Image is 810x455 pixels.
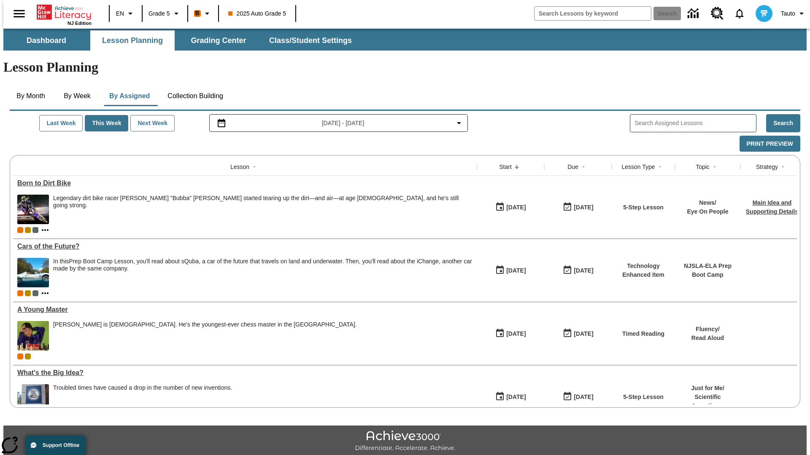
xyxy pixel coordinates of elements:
[40,225,50,235] button: Show more classes
[7,1,32,26] button: Open side menu
[623,393,664,401] p: 5-Step Lesson
[25,436,86,455] button: Support Offline
[679,384,736,393] p: Just for Me /
[130,115,175,131] button: Next Week
[756,5,772,22] img: avatar image
[17,179,472,187] a: Born to Dirt Bike, Lessons
[766,114,800,132] button: Search
[506,392,526,402] div: [DATE]
[560,389,596,405] button: 04/13/26: Last day the lesson can be accessed
[17,243,472,250] a: Cars of the Future? , Lessons
[781,9,795,18] span: Tauto
[17,306,472,313] a: A Young Master, Lessons
[37,4,92,21] a: Home
[751,3,778,24] button: Select a new avatar
[778,6,810,21] button: Profile/Settings
[683,2,706,25] a: Data Center
[560,199,596,215] button: 08/10/25: Last day the lesson can be accessed
[560,262,596,278] button: 08/01/26: Last day the lesson can be accessed
[512,162,522,172] button: Sort
[679,393,736,410] p: Scientific Inventions
[622,329,664,338] p: Timed Reading
[116,9,124,18] span: EN
[574,265,593,276] div: [DATE]
[492,389,529,405] button: 04/07/25: First time the lesson was available
[621,163,655,171] div: Lesson Type
[574,329,593,339] div: [DATE]
[67,21,92,26] span: NJ Edition
[506,329,526,339] div: [DATE]
[249,162,259,172] button: Sort
[25,227,31,233] div: New 2025 class
[706,2,729,25] a: Resource Center, Will open in new tab
[3,30,359,51] div: SubNavbar
[25,353,31,359] div: New 2025 class
[679,262,736,279] p: NJSLA-ELA Prep Boot Camp
[262,30,359,51] button: Class/Student Settings
[32,290,38,296] div: OL 2025 Auto Grade 6
[4,30,89,51] button: Dashboard
[17,195,49,224] img: Motocross racer James Stewart flies through the air on his dirt bike.
[90,30,175,51] button: Lesson Planning
[492,326,529,342] button: 08/04/25: First time the lesson was available
[634,117,756,129] input: Search Assigned Lessons
[574,392,593,402] div: [DATE]
[53,321,357,351] div: Maximillian Lu is 10 years old. He's the youngest-ever chess master in the United States.
[778,162,788,172] button: Sort
[567,163,578,171] div: Due
[148,9,170,18] span: Grade 5
[25,290,31,296] span: New 2025 class
[39,115,83,131] button: Last Week
[17,227,23,233] div: Current Class
[17,369,472,377] a: What's the Big Idea?, Lessons
[53,258,472,272] div: In this
[213,118,464,128] button: Select the date range menu item
[53,384,232,414] div: Troubled times have caused a drop in the number of new inventions.
[355,431,455,452] img: Achieve3000 Differentiate Accelerate Achieve
[17,321,49,351] img: Maximillian Lu, the youngest chess master ever in the United States, in front of a game of chess....
[578,162,589,172] button: Sort
[176,30,261,51] button: Grading Center
[40,288,50,298] button: Show more classes
[17,369,472,377] div: What's the Big Idea?
[53,384,232,391] div: Troubled times have caused a drop in the number of new inventions.
[53,195,472,209] div: Legendary dirt bike racer [PERSON_NAME] "Bubba" [PERSON_NAME] started tearing up the dirt—and air...
[729,3,751,24] a: Notifications
[756,163,778,171] div: Strategy
[228,9,286,18] span: 2025 Auto Grade 5
[53,195,472,224] span: Legendary dirt bike racer James "Bubba" Stewart started tearing up the dirt—and air—at age 4, and...
[17,384,49,414] img: A large sign near a building says U.S. Patent and Trademark Office. A troubled economy can make i...
[506,202,526,213] div: [DATE]
[710,162,720,172] button: Sort
[53,258,472,272] testabrev: Prep Boot Camp Lesson, you'll read about sQuba, a car of the future that travels on land and unde...
[17,290,23,296] span: Current Class
[3,59,807,75] h1: Lesson Planning
[696,163,710,171] div: Topic
[746,199,798,215] a: Main Idea and Supporting Details
[687,198,728,207] p: News /
[322,119,364,128] span: [DATE] - [DATE]
[191,6,216,21] button: Boost Class color is orange. Change class color
[195,8,200,19] span: B
[687,207,728,216] p: Eye On People
[145,6,185,21] button: Grade: Grade 5, Select a grade
[53,258,472,287] div: In this Prep Boot Camp Lesson, you'll read about sQuba, a car of the future that travels on land ...
[103,86,157,106] button: By Assigned
[691,325,724,334] p: Fluency /
[17,353,23,359] div: Current Class
[161,86,230,106] button: Collection Building
[492,262,529,278] button: 08/08/25: First time the lesson was available
[3,29,807,51] div: SubNavbar
[56,86,98,106] button: By Week
[53,321,357,328] div: [PERSON_NAME] is [DEMOGRAPHIC_DATA]. He's the youngest-ever chess master in the [GEOGRAPHIC_DATA].
[655,162,665,172] button: Sort
[32,227,38,233] div: OL 2025 Auto Grade 6
[506,265,526,276] div: [DATE]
